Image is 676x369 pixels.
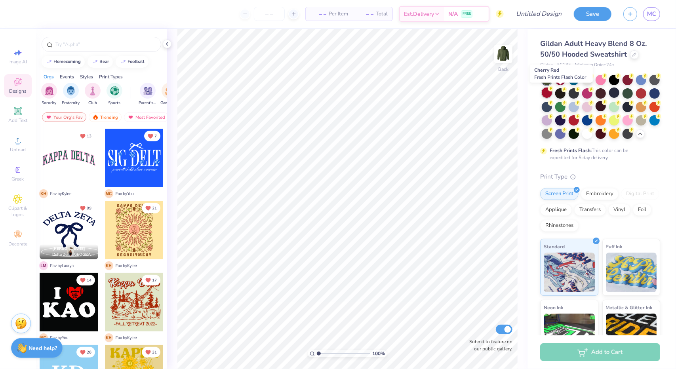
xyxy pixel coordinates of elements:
img: Parent's Weekend Image [143,86,152,95]
span: – – [358,10,373,18]
span: N/A [448,10,458,18]
span: Fresh Prints Flash Color [534,74,586,80]
span: K H [39,189,48,198]
span: Neon Ink [544,303,563,312]
a: MC [643,7,660,21]
span: Delta Zeta, [GEOGRAPHIC_DATA] [52,252,95,258]
img: most_fav.gif [128,114,134,120]
span: K H [105,261,113,270]
div: Screen Print [540,188,579,200]
div: Back [498,66,508,73]
img: Sorority Image [45,86,54,95]
div: filter for Sports [107,83,122,106]
button: filter button [41,83,57,106]
span: L M [39,261,48,270]
span: [PERSON_NAME] [52,246,85,251]
span: Club [88,100,97,106]
span: Puff Ink [606,242,623,251]
span: Gildan Adult Heavy Blend 8 Oz. 50/50 Hooded Sweatshirt [540,39,647,59]
span: Fav by Kylee [50,191,72,197]
span: Est. Delivery [404,10,434,18]
span: Sports [109,100,121,106]
div: football [128,59,145,64]
button: Save [574,7,611,21]
button: football [116,56,149,68]
span: K H [105,333,113,342]
img: Standard [544,253,595,292]
button: filter button [107,83,122,106]
button: filter button [160,83,179,106]
span: Fav by Kylee [116,263,137,269]
span: Fav by You [50,335,69,341]
img: Sports Image [110,86,119,95]
div: bear [100,59,109,64]
img: Back [495,46,511,62]
span: Fav by You [116,191,134,197]
div: This color can be expedited for 5 day delivery. [550,147,647,161]
input: Untitled Design [510,6,568,22]
span: Decorate [8,241,27,247]
div: Embroidery [581,188,619,200]
img: most_fav.gif [46,114,52,120]
span: Image AI [9,59,27,65]
span: Game Day [160,100,179,106]
div: filter for Parent's Weekend [139,83,157,106]
div: Transfers [574,204,606,216]
div: Applique [540,204,572,216]
span: Metallic & Glitter Ink [606,303,653,312]
span: Greek [12,176,24,182]
span: 7 [154,134,157,138]
span: Fav by Kylee [116,335,137,341]
span: Upload [10,146,26,153]
span: Parent's Weekend [139,100,157,106]
span: 14 [87,278,91,282]
span: Add Text [8,117,27,124]
img: Game Day Image [165,86,174,95]
div: Print Type [540,172,660,181]
img: Puff Ink [606,253,657,292]
img: Club Image [88,86,97,95]
div: Digital Print [621,188,659,200]
strong: Need help? [29,344,57,352]
span: M C [39,333,48,342]
span: 100 % [372,350,385,357]
span: Total [376,10,388,18]
div: filter for Sorority [41,83,57,106]
span: Standard [544,242,565,251]
input: – – [254,7,285,21]
img: Metallic & Glitter Ink [606,314,657,353]
button: filter button [139,83,157,106]
img: trend_line.gif [120,59,126,64]
button: Unlike [144,131,160,141]
div: Events [60,73,74,80]
div: Foil [633,204,651,216]
div: filter for Game Day [160,83,179,106]
span: MC [647,10,656,19]
button: Unlike [76,275,95,285]
span: Clipart & logos [4,205,32,218]
input: Try "Alpha" [55,40,156,48]
span: M C [105,189,113,198]
span: FREE [463,11,471,17]
div: Rhinestones [540,220,579,232]
label: Submit to feature on our public gallery. [465,338,512,352]
div: Print Types [99,73,123,80]
div: Your Org's Fav [42,112,86,122]
button: bear [88,56,113,68]
button: filter button [62,83,80,106]
div: homecoming [54,59,81,64]
div: Most Favorited [124,112,169,122]
img: trend_line.gif [92,59,98,64]
img: Neon Ink [544,314,595,353]
div: Styles [80,73,93,80]
strong: Fresh Prints Flash: [550,147,592,154]
span: – – [310,10,326,18]
button: filter button [85,83,101,106]
img: Fraternity Image [67,86,75,95]
span: Designs [9,88,27,94]
div: filter for Club [85,83,101,106]
div: Trending [89,112,122,122]
div: Cherry Red [530,65,593,83]
span: Per Item [329,10,348,18]
div: filter for Fraternity [62,83,80,106]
